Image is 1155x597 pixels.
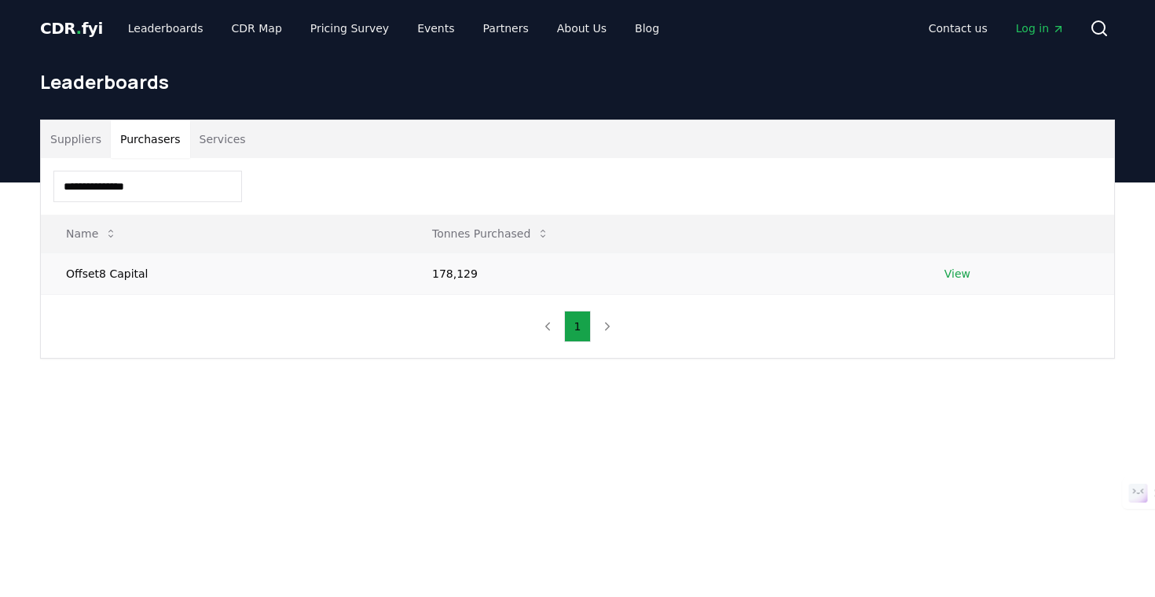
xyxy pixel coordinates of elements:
[219,14,295,42] a: CDR Map
[115,14,216,42] a: Leaderboards
[916,14,1077,42] nav: Main
[1016,20,1065,36] span: Log in
[40,19,103,38] span: CDR fyi
[544,14,619,42] a: About Us
[420,218,562,249] button: Tonnes Purchased
[40,17,103,39] a: CDR.fyi
[41,120,111,158] button: Suppliers
[41,252,407,294] td: Offset8 Capital
[622,14,672,42] a: Blog
[1003,14,1077,42] a: Log in
[916,14,1000,42] a: Contact us
[40,69,1115,94] h1: Leaderboards
[564,311,592,342] button: 1
[190,120,255,158] button: Services
[111,120,190,158] button: Purchasers
[298,14,401,42] a: Pricing Survey
[405,14,467,42] a: Events
[944,266,970,282] a: View
[53,218,130,249] button: Name
[76,19,82,38] span: .
[407,252,919,294] td: 178,129
[115,14,672,42] nav: Main
[471,14,541,42] a: Partners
